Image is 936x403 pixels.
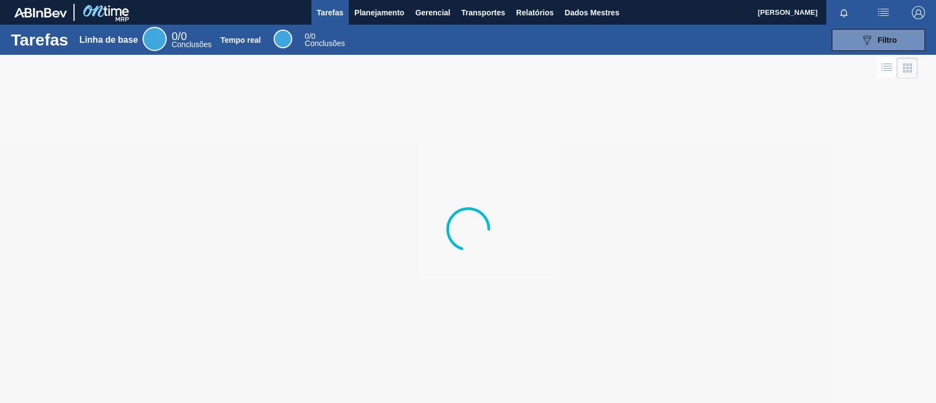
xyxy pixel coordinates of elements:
[877,6,890,19] img: ações do usuário
[80,35,138,44] font: Linha de base
[317,8,344,17] font: Tarefas
[220,36,261,44] font: Tempo real
[311,32,316,41] font: 0
[305,32,309,41] font: 0
[181,30,187,42] font: 0
[758,8,818,16] font: [PERSON_NAME]
[354,8,404,17] font: Planejamento
[14,8,67,18] img: TNhmsLtSVTkK8tSr43FrP2fwEKptu5GPRR3wAAAABJRU5ErkJggg==
[516,8,553,17] font: Relatórios
[172,40,212,49] font: Conclusões
[832,29,925,51] button: Filtro
[274,30,292,48] div: Tempo real
[11,31,69,49] font: Tarefas
[565,8,620,17] font: Dados Mestres
[878,36,897,44] font: Filtro
[305,39,345,48] font: Conclusões
[172,30,178,42] font: 0
[143,27,167,51] div: Linha de base
[912,6,925,19] img: Sair
[461,8,505,17] font: Transportes
[305,33,345,47] div: Tempo real
[309,32,311,41] font: /
[415,8,450,17] font: Gerencial
[826,5,861,20] button: Notificações
[178,30,181,42] font: /
[172,32,212,48] div: Linha de base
